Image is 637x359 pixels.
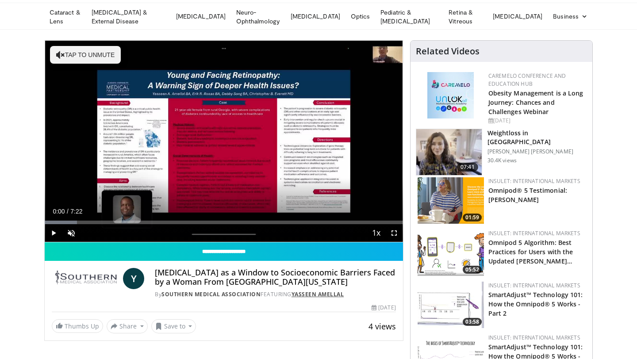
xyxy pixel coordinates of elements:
[488,177,580,185] a: Insulet: International Markets
[53,208,65,215] span: 0:00
[488,290,583,317] a: SmartAdjust™ Technology 101: How the Omnipod® 5 Works - Part 2
[86,8,171,26] a: [MEDICAL_DATA] & External Disease
[67,208,69,215] span: /
[161,290,261,298] a: Southern Medical Association
[107,319,148,333] button: Share
[368,321,396,332] span: 4 views
[45,221,403,224] div: Progress Bar
[427,72,474,118] img: 45df64a9-a6de-482c-8a90-ada250f7980c.png.150x105_q85_autocrop_double_scale_upscale_version-0.2.jpg
[418,229,484,276] a: 05:52
[292,290,344,298] a: Yasseen Amellal
[385,224,403,242] button: Fullscreen
[488,334,580,341] a: Insulet: International Markets
[375,8,443,26] a: Pediatric & [MEDICAL_DATA]
[488,72,566,88] a: CaReMeLO Conference and Education Hub
[418,282,484,328] a: 03:58
[171,8,231,25] a: [MEDICAL_DATA]
[488,229,580,237] a: Insulet: International Markets
[70,208,82,215] span: 7:22
[443,8,487,26] a: Retina & Vitreous
[548,8,593,25] a: Business
[488,238,573,265] a: Omnipod 5 Algorithm: Best Practices for Users with the Updated [PERSON_NAME]…
[457,163,478,172] span: 07:41
[416,46,480,57] h4: Related Videos
[418,177,484,224] a: 01:59
[418,282,484,328] img: faa546c3-dae0-4fdc-828d-2598c80de5b5.150x105_q85_crop-smart_upscale.jpg
[488,186,567,204] a: Omnipod® 5 Testimonial: [PERSON_NAME]
[487,8,548,25] a: [MEDICAL_DATA]
[62,224,80,242] button: Unmute
[155,268,395,287] h4: [MEDICAL_DATA] as a Window to Socioeconomic Barriers Faced by a Woman From [GEOGRAPHIC_DATA][US_S...
[463,318,482,326] span: 03:58
[123,268,144,289] a: Y
[488,282,580,289] a: Insulet: International Markets
[463,214,482,222] span: 01:59
[418,177,484,224] img: 6d50c0dd-ba08-46d7-8ee2-cf2a961867be.png.150x105_q85_crop-smart_upscale.png
[487,129,587,146] h3: Weightloss in [GEOGRAPHIC_DATA]
[45,41,403,242] video-js: Video Player
[45,224,62,242] button: Play
[487,148,587,155] p: [PERSON_NAME] [PERSON_NAME]
[151,319,196,333] button: Save to
[488,117,585,125] div: [DATE]
[285,8,345,25] a: [MEDICAL_DATA]
[487,157,517,164] p: 30.4K views
[416,129,587,176] a: 07:41 Weightloss in [GEOGRAPHIC_DATA] [PERSON_NAME] [PERSON_NAME] 30.4K views
[155,290,395,298] div: By FEATURING
[418,229,484,276] img: 28928f16-10b7-4d97-890d-06b5c2964f7d.png.150x105_q85_crop-smart_upscale.png
[52,268,119,289] img: Southern Medical Association
[488,89,583,116] a: Obesity Management is a Long Journey: Chances and Challenges Webinar
[52,319,103,333] a: Thumbs Up
[372,304,395,312] div: [DATE]
[463,266,482,274] span: 05:52
[44,8,86,26] a: Cataract & Lens
[345,8,375,25] a: Optics
[231,8,285,26] a: Neuro-Ophthalmology
[50,46,121,64] button: Tap to unmute
[416,129,482,175] img: 9983fed1-7565-45be-8934-aef1103ce6e2.150x105_q85_crop-smart_upscale.jpg
[368,224,385,242] button: Playback Rate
